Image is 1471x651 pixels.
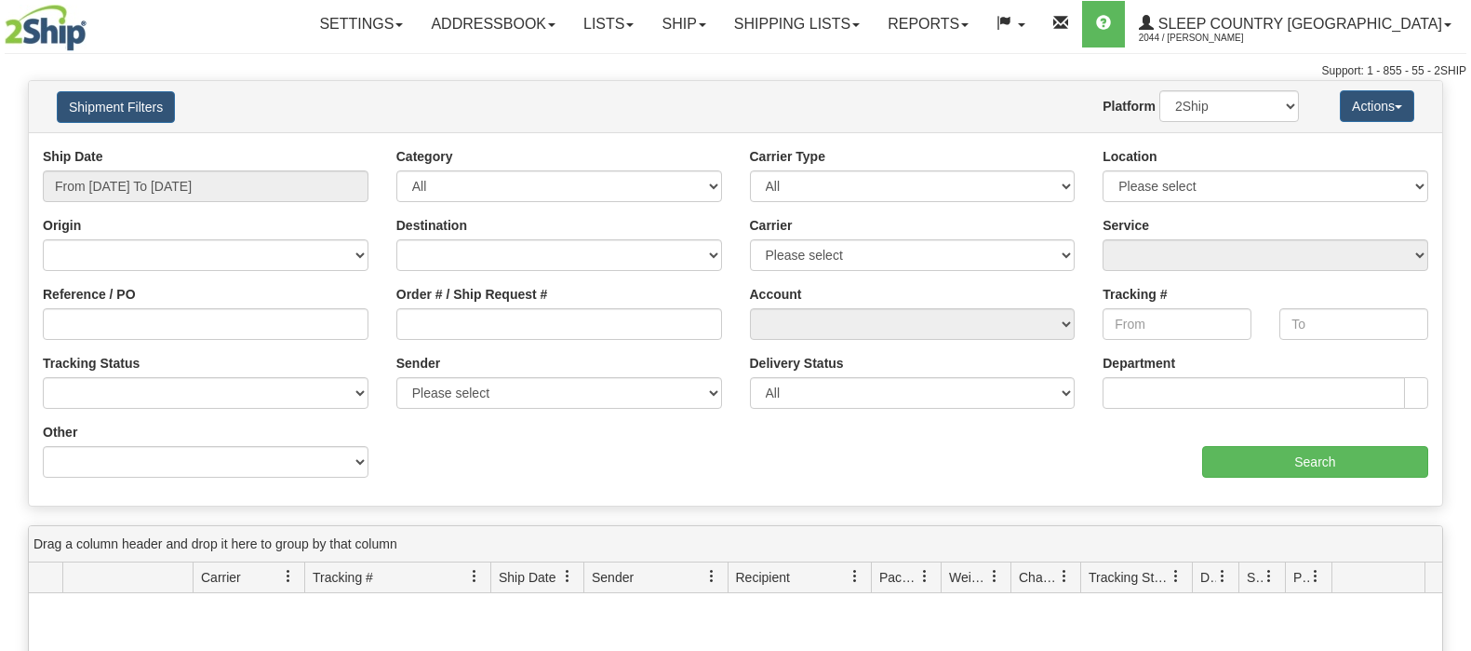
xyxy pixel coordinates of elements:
[417,1,569,47] a: Addressbook
[1202,446,1428,478] input: Search
[1340,90,1414,122] button: Actions
[43,423,77,441] label: Other
[1103,97,1156,115] label: Platform
[1253,561,1285,592] a: Shipment Issues filter column settings
[569,1,648,47] a: Lists
[313,568,373,587] span: Tracking #
[396,354,440,373] label: Sender
[552,561,583,592] a: Ship Date filter column settings
[459,561,490,592] a: Tracking # filter column settings
[1300,561,1331,592] a: Pickup Status filter column settings
[696,561,728,592] a: Sender filter column settings
[720,1,874,47] a: Shipping lists
[499,568,555,587] span: Ship Date
[592,568,634,587] span: Sender
[1247,568,1263,587] span: Shipment Issues
[879,568,918,587] span: Packages
[396,147,453,166] label: Category
[1103,308,1251,340] input: From
[1103,147,1157,166] label: Location
[949,568,988,587] span: Weight
[396,216,467,235] label: Destination
[750,216,793,235] label: Carrier
[1139,29,1278,47] span: 2044 / [PERSON_NAME]
[839,561,871,592] a: Recipient filter column settings
[1103,285,1167,304] label: Tracking #
[750,147,825,166] label: Carrier Type
[1160,561,1192,592] a: Tracking Status filter column settings
[1293,568,1309,587] span: Pickup Status
[43,216,81,235] label: Origin
[736,568,790,587] span: Recipient
[874,1,983,47] a: Reports
[1279,308,1428,340] input: To
[29,526,1442,563] div: grid grouping header
[1428,230,1469,420] iframe: chat widget
[396,285,548,304] label: Order # / Ship Request #
[1207,561,1238,592] a: Delivery Status filter column settings
[1089,568,1170,587] span: Tracking Status
[1103,216,1149,235] label: Service
[57,91,175,123] button: Shipment Filters
[43,354,140,373] label: Tracking Status
[5,63,1466,79] div: Support: 1 - 855 - 55 - 2SHIP
[750,354,844,373] label: Delivery Status
[909,561,941,592] a: Packages filter column settings
[1049,561,1080,592] a: Charge filter column settings
[1019,568,1058,587] span: Charge
[1154,16,1442,32] span: Sleep Country [GEOGRAPHIC_DATA]
[273,561,304,592] a: Carrier filter column settings
[5,5,87,51] img: logo2044.jpg
[979,561,1010,592] a: Weight filter column settings
[1200,568,1216,587] span: Delivery Status
[43,147,103,166] label: Ship Date
[648,1,719,47] a: Ship
[201,568,241,587] span: Carrier
[43,285,136,304] label: Reference / PO
[1103,354,1175,373] label: Department
[750,285,802,304] label: Account
[1125,1,1465,47] a: Sleep Country [GEOGRAPHIC_DATA] 2044 / [PERSON_NAME]
[305,1,417,47] a: Settings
